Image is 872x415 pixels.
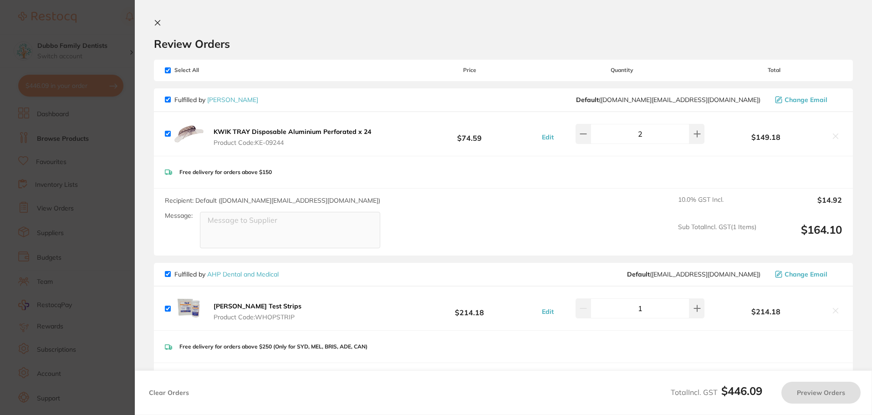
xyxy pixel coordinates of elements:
[174,271,279,278] p: Fulfilled by
[214,128,371,136] b: KWIK TRAY Disposable Aluminium Perforated x 24
[785,96,827,103] span: Change Email
[214,313,301,321] span: Product Code: WHOPSTRIP
[772,270,842,278] button: Change Email
[537,67,707,73] span: Quantity
[678,223,756,248] span: Sub Total Incl. GST ( 1 Items)
[764,223,842,248] output: $164.10
[214,139,371,146] span: Product Code: KE-09244
[165,212,193,220] label: Message:
[576,96,599,104] b: Default
[165,196,380,205] span: Recipient: Default ( [DOMAIN_NAME][EMAIL_ADDRESS][DOMAIN_NAME] )
[576,96,760,103] span: customer.care@henryschein.com.au
[678,196,756,216] span: 10.0 % GST Incl.
[627,271,760,278] span: orders@ahpdentalmedical.com.au
[207,270,279,278] a: AHP Dental and Medical
[165,67,256,73] span: Select All
[785,271,827,278] span: Change Email
[671,388,762,397] span: Total Incl. GST
[211,128,374,147] button: KWIK TRAY Disposable Aluminium Perforated x 24 Product Code:KE-09244
[707,133,826,141] b: $149.18
[764,196,842,216] output: $14.92
[146,382,192,404] button: Clear Orders
[214,302,301,310] b: [PERSON_NAME] Test Strips
[627,270,650,278] b: Default
[402,67,537,73] span: Price
[781,382,861,404] button: Preview Orders
[174,96,258,103] p: Fulfilled by
[154,37,853,51] h2: Review Orders
[207,96,258,104] a: [PERSON_NAME]
[174,294,204,323] img: NjB4NzdsZA
[179,169,272,175] p: Free delivery for orders above $150
[721,384,762,398] b: $446.09
[402,125,537,142] b: $74.59
[174,119,204,149] img: MDhrMXJrag
[402,300,537,317] b: $214.18
[539,133,556,141] button: Edit
[772,96,842,104] button: Change Email
[707,67,842,73] span: Total
[707,307,826,316] b: $214.18
[539,307,556,316] button: Edit
[179,343,367,350] p: Free delivery for orders above $250 (Only for SYD, MEL, BRIS, ADE, CAN)
[211,302,304,321] button: [PERSON_NAME] Test Strips Product Code:WHOPSTRIP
